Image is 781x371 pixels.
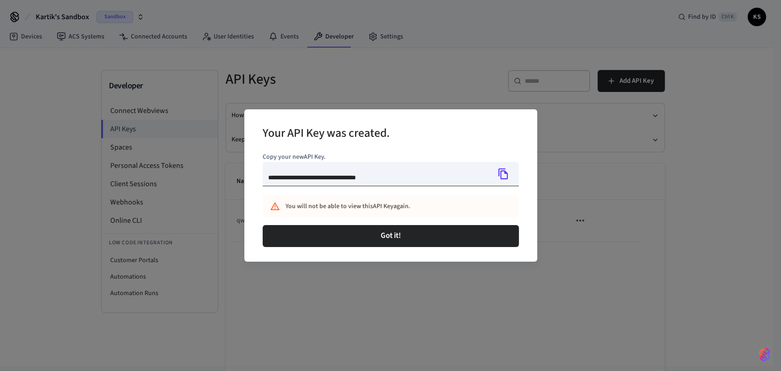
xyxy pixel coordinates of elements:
[285,198,479,215] div: You will not be able to view this API Key again.
[494,164,513,183] button: Copy
[759,347,770,362] img: SeamLogoGradient.69752ec5.svg
[263,152,519,162] p: Copy your new API Key .
[263,225,519,247] button: Got it!
[263,120,390,148] h2: Your API Key was created.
